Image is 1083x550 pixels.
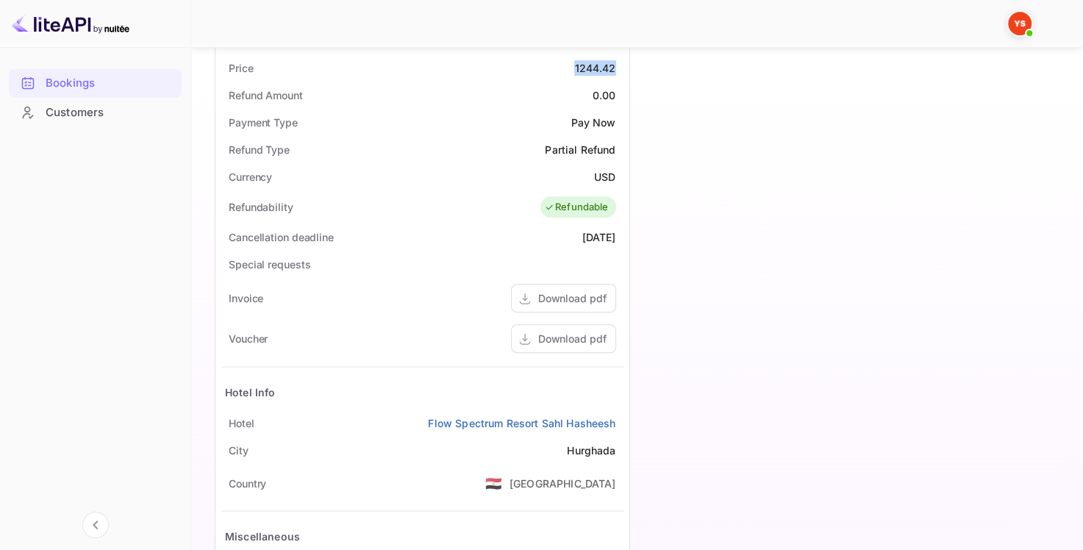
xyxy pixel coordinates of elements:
[544,200,609,215] div: Refundable
[229,142,290,157] div: Refund Type
[46,104,174,121] div: Customers
[229,476,266,491] div: Country
[485,470,502,496] span: United States
[9,69,182,96] a: Bookings
[428,415,615,431] a: Flow Spectrum Resort Sahl Hasheesh
[12,12,129,35] img: LiteAPI logo
[9,99,182,127] div: Customers
[229,415,254,431] div: Hotel
[582,229,616,245] div: [DATE]
[229,60,254,76] div: Price
[545,142,615,157] div: Partial Refund
[567,443,615,458] div: Hurghada
[510,476,616,491] div: [GEOGRAPHIC_DATA]
[229,169,272,185] div: Currency
[593,87,616,103] div: 0.00
[1008,12,1032,35] img: Yandex Support
[229,199,293,215] div: Refundability
[229,115,298,130] div: Payment Type
[225,529,300,544] div: Miscellaneous
[9,69,182,98] div: Bookings
[9,99,182,126] a: Customers
[46,75,174,92] div: Bookings
[229,87,303,103] div: Refund Amount
[225,385,276,400] div: Hotel Info
[229,290,263,306] div: Invoice
[82,512,109,538] button: Collapse navigation
[229,443,249,458] div: City
[229,331,268,346] div: Voucher
[538,290,607,306] div: Download pdf
[594,169,615,185] div: USD
[538,331,607,346] div: Download pdf
[574,60,615,76] div: 1244.42
[229,229,334,245] div: Cancellation deadline
[571,115,615,130] div: Pay Now
[229,257,310,272] div: Special requests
